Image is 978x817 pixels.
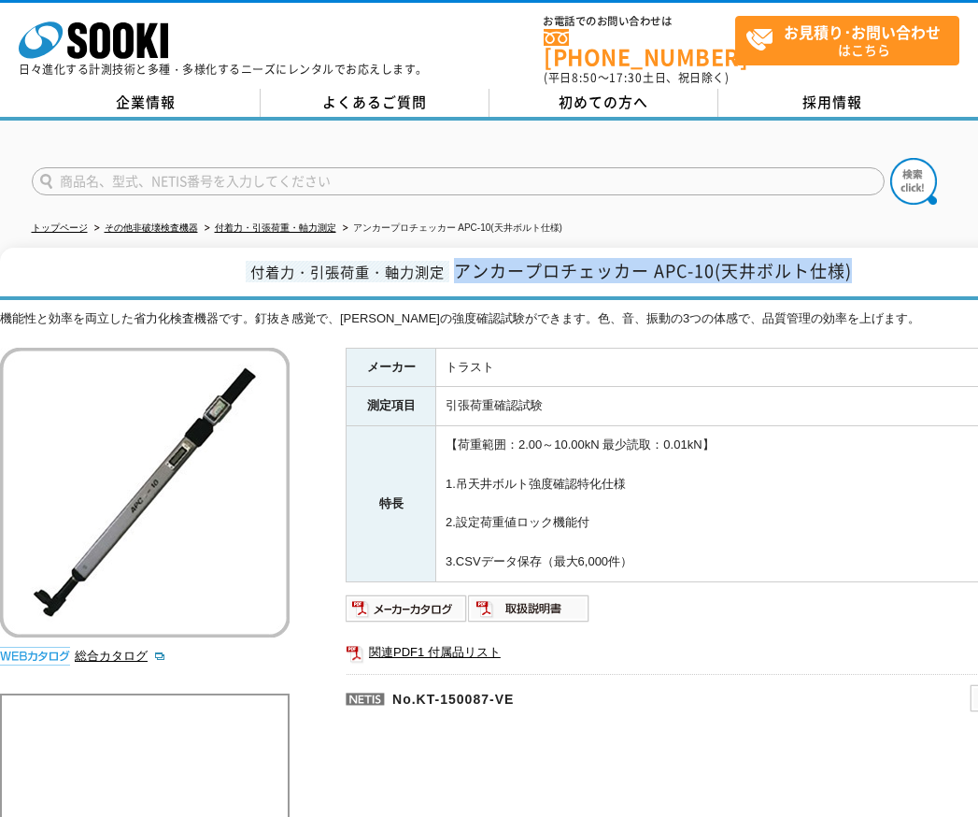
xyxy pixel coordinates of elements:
a: 付着力・引張荷重・軸力測定 [215,222,336,233]
th: 特長 [347,426,436,582]
span: 8:50 [572,69,598,86]
a: その他非破壊検査機器 [105,222,198,233]
a: よくあるご質問 [261,89,489,117]
img: メーカーカタログ [346,594,468,623]
img: 取扱説明書 [468,594,590,623]
img: btn_search.png [890,158,937,205]
a: 企業情報 [32,89,261,117]
a: 取扱説明書 [468,606,590,620]
a: 採用情報 [718,89,947,117]
a: 総合カタログ [75,649,166,663]
p: No.KT-150087-VE [346,674,788,719]
span: アンカープロチェッカー APC-10(天井ボルト仕様) [454,258,852,283]
a: メーカーカタログ [346,606,468,620]
th: 測定項目 [347,387,436,426]
span: 17:30 [609,69,643,86]
a: 初めての方へ [489,89,718,117]
strong: お見積り･お問い合わせ [784,21,941,43]
th: メーカー [347,348,436,387]
input: 商品名、型式、NETIS番号を入力してください [32,167,885,195]
a: お見積り･お問い合わせはこちら [735,16,959,65]
span: お電話でのお問い合わせは [544,16,735,27]
span: はこちら [745,17,958,64]
span: 初めての方へ [559,92,648,112]
span: 付着力・引張荷重・軸力測定 [246,261,449,282]
p: 日々進化する計測技術と多種・多様化するニーズにレンタルでお応えします。 [19,64,428,75]
span: (平日 ～ 土日、祝日除く) [544,69,729,86]
li: アンカープロチェッカー APC-10(天井ボルト仕様) [339,219,562,238]
a: トップページ [32,222,88,233]
a: [PHONE_NUMBER] [544,29,735,67]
